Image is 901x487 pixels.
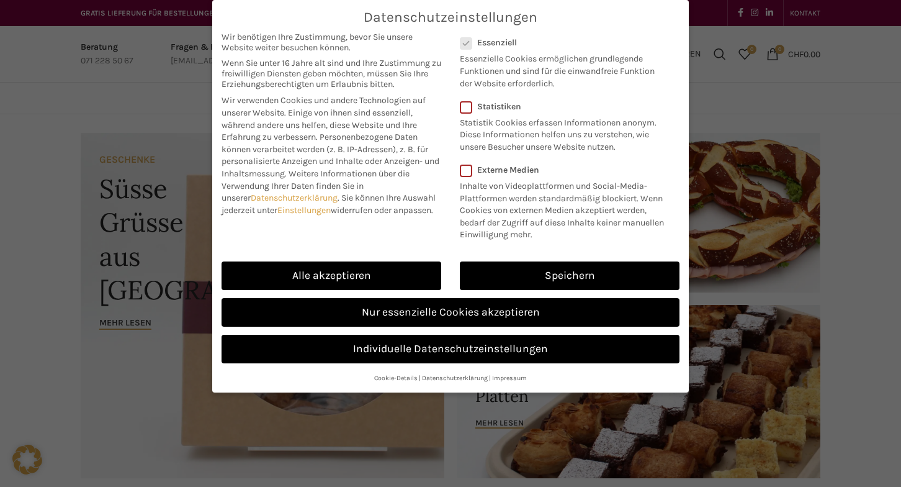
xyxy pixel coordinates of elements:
[364,9,537,25] span: Datenschutzeinstellungen
[460,48,663,89] p: Essenzielle Cookies ermöglichen grundlegende Funktionen und sind für die einwandfreie Funktion de...
[460,165,671,175] label: Externe Medien
[222,193,436,216] span: Sie können Ihre Auswahl jederzeit unter widerrufen oder anpassen.
[374,374,418,382] a: Cookie-Details
[222,58,441,89] span: Wenn Sie unter 16 Jahre alt sind und Ihre Zustimmung zu freiwilligen Diensten geben möchten, müss...
[222,32,441,53] span: Wir benötigen Ihre Zustimmung, bevor Sie unsere Website weiter besuchen können.
[222,95,426,142] span: Wir verwenden Cookies und andere Technologien auf unserer Website. Einige von ihnen sind essenzie...
[251,193,338,203] a: Datenschutzerklärung
[222,168,410,203] span: Weitere Informationen über die Verwendung Ihrer Daten finden Sie in unserer .
[460,112,663,153] p: Statistik Cookies erfassen Informationen anonym. Diese Informationen helfen uns zu verstehen, wie...
[460,101,663,112] label: Statistiken
[422,374,488,382] a: Datenschutzerklärung
[222,298,679,327] a: Nur essenzielle Cookies akzeptieren
[222,132,439,179] span: Personenbezogene Daten können verarbeitet werden (z. B. IP-Adressen), z. B. für personalisierte A...
[460,262,679,290] a: Speichern
[460,175,671,241] p: Inhalte von Videoplattformen und Social-Media-Plattformen werden standardmäßig blockiert. Wenn Co...
[222,335,679,363] a: Individuelle Datenschutzeinstellungen
[492,374,527,382] a: Impressum
[222,262,441,290] a: Alle akzeptieren
[460,37,663,48] label: Essenziell
[277,205,331,216] a: Einstellungen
